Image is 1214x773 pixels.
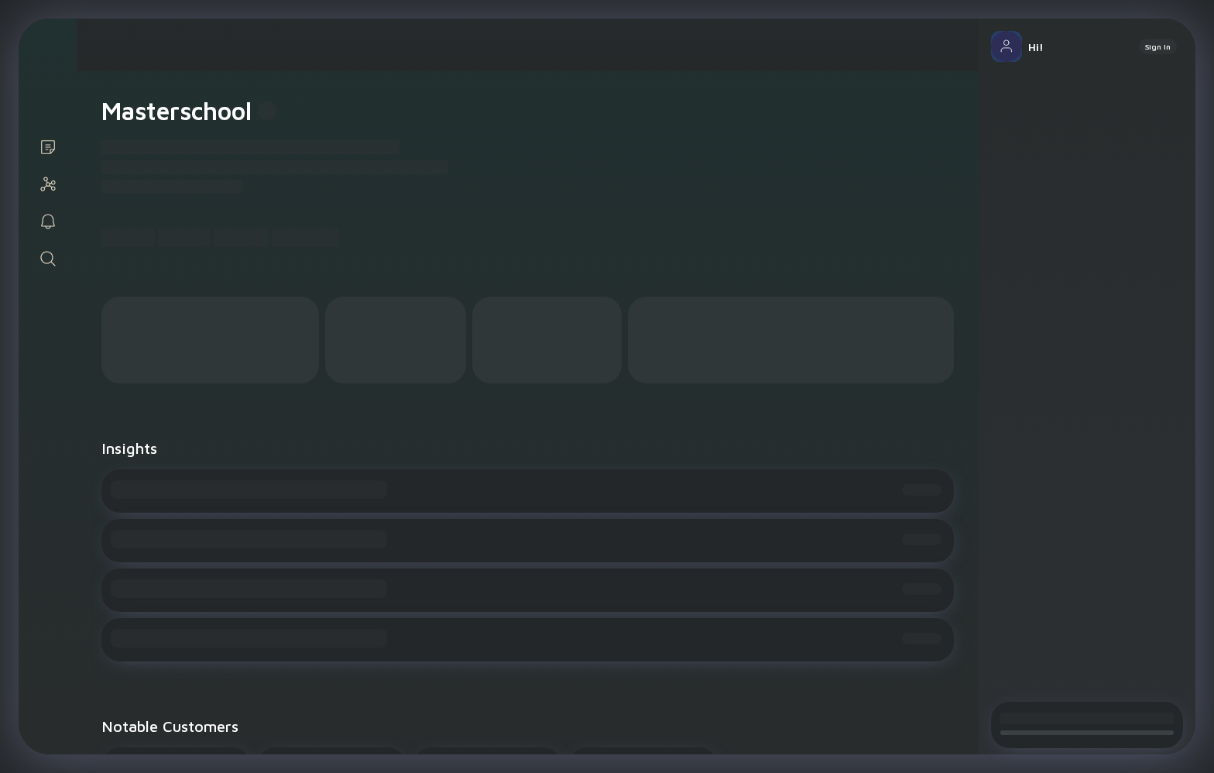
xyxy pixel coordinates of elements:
img: Profile Picture [991,31,1022,62]
div: Hi! [1028,40,1127,53]
h1: Masterschool [101,96,252,125]
a: Search [19,239,77,276]
button: Sign In [1139,39,1177,54]
a: Reminders [19,201,77,239]
a: Lists [19,127,77,164]
h2: Notable Customers [101,717,954,735]
a: Investor Map [19,164,77,201]
h2: Insights [101,439,157,457]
